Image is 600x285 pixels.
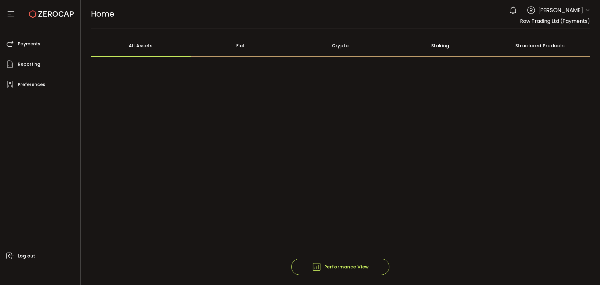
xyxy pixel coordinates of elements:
span: Home [91,8,114,19]
iframe: Chat Widget [569,255,600,285]
div: All Assets [91,35,191,57]
span: Raw Trading Ltd (Payments) [520,18,590,25]
div: Structured Products [490,35,590,57]
span: [PERSON_NAME] [538,6,583,14]
span: Reporting [18,60,40,69]
span: Log out [18,252,35,261]
span: Payments [18,39,40,48]
div: Staking [390,35,490,57]
div: Crypto [291,35,391,57]
div: Fiat [191,35,291,57]
span: Preferences [18,80,45,89]
span: Performance View [312,262,369,272]
button: Performance View [291,259,389,275]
